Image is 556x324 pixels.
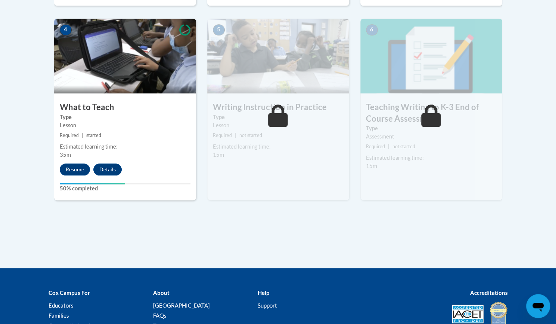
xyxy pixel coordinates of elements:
[60,163,90,175] button: Resume
[213,121,344,130] div: Lesson
[93,163,122,175] button: Details
[366,124,497,133] label: Type
[153,289,169,296] b: About
[366,24,378,35] span: 6
[526,294,550,318] iframe: Button to launch messaging window
[213,113,344,121] label: Type
[60,113,190,121] label: Type
[207,102,349,113] h3: Writing Instruction in Practice
[86,133,101,138] span: started
[366,133,497,141] div: Assessment
[153,302,209,309] a: [GEOGRAPHIC_DATA]
[60,152,71,158] span: 35m
[257,302,277,309] a: Support
[54,102,196,113] h3: What to Teach
[54,19,196,93] img: Course Image
[60,143,190,151] div: Estimated learning time:
[213,24,225,35] span: 5
[470,289,508,296] b: Accreditations
[153,312,166,319] a: FAQs
[207,19,349,93] img: Course Image
[60,183,125,184] div: Your progress
[235,133,236,138] span: |
[82,133,83,138] span: |
[366,144,385,149] span: Required
[257,289,269,296] b: Help
[60,184,190,193] label: 50% completed
[366,163,377,169] span: 15m
[388,144,389,149] span: |
[60,24,72,35] span: 4
[60,121,190,130] div: Lesson
[213,143,344,151] div: Estimated learning time:
[452,305,484,323] img: Accredited IACET® Provider
[392,144,415,149] span: not started
[360,19,502,93] img: Course Image
[213,133,232,138] span: Required
[213,152,224,158] span: 15m
[360,102,502,125] h3: Teaching Writing to K-3 End of Course Assessment
[60,133,79,138] span: Required
[366,154,497,162] div: Estimated learning time:
[49,312,69,319] a: Families
[239,133,262,138] span: not started
[49,289,90,296] b: Cox Campus For
[49,302,74,309] a: Educators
